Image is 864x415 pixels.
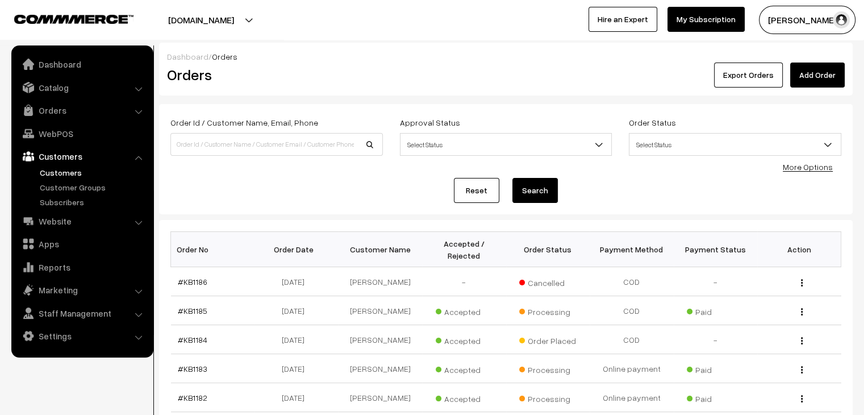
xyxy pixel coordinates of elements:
td: [DATE] [254,267,339,296]
span: Order Placed [519,332,576,347]
div: Domain Overview [43,67,102,74]
a: WebPOS [14,123,149,144]
span: Select Status [629,135,841,155]
a: Staff Management [14,303,149,323]
a: Website [14,211,149,231]
a: COMMMERCE [14,11,114,25]
a: Marketing [14,280,149,300]
a: Apps [14,234,149,254]
a: Hire an Expert [588,7,657,32]
span: Select Status [629,133,841,156]
label: Order Id / Customer Name, Email, Phone [170,117,318,128]
a: Customers [14,146,149,167]
div: Domain: [DOMAIN_NAME] [30,30,125,39]
a: #KB1182 [178,393,207,402]
td: - [674,267,758,296]
a: Catalog [14,77,149,98]
img: tab_keywords_by_traffic_grey.svg [113,66,122,75]
td: [PERSON_NAME] [339,354,423,383]
td: - [674,325,758,354]
td: [PERSON_NAME] [339,383,423,412]
a: Reports [14,257,149,277]
span: Paid [687,303,744,318]
span: Processing [519,361,576,376]
span: Select Status [400,133,612,156]
a: Reset [454,178,499,203]
td: [PERSON_NAME] [339,325,423,354]
span: Paid [687,390,744,405]
td: [DATE] [254,296,339,325]
img: website_grey.svg [18,30,27,39]
a: Customers [37,167,149,179]
td: [DATE] [254,383,339,412]
button: Export Orders [714,63,783,88]
a: Orders [14,100,149,121]
td: COD [590,267,674,296]
img: Menu [801,337,803,345]
a: #KB1184 [178,335,207,345]
span: Orders [212,52,237,61]
img: Menu [801,395,803,402]
img: Menu [801,366,803,374]
h2: Orders [167,66,382,84]
a: Customer Groups [37,181,149,193]
input: Order Id / Customer Name / Customer Email / Customer Phone [170,133,383,156]
a: #KB1186 [178,277,207,287]
img: Menu [801,308,803,316]
a: Add Order [790,63,845,88]
td: [DATE] [254,325,339,354]
th: Action [757,232,841,267]
span: Cancelled [519,274,576,289]
label: Order Status [629,117,676,128]
img: user [833,11,850,28]
div: Keywords by Traffic [126,67,191,74]
span: Accepted [436,390,492,405]
img: logo_orange.svg [18,18,27,27]
span: Select Status [400,135,612,155]
td: COD [590,296,674,325]
span: Paid [687,361,744,376]
td: [PERSON_NAME] [339,296,423,325]
span: Accepted [436,361,492,376]
th: Customer Name [339,232,423,267]
td: COD [590,325,674,354]
a: Subscribers [37,196,149,208]
span: Accepted [436,332,492,347]
th: Order No [171,232,255,267]
a: Settings [14,326,149,346]
button: [PERSON_NAME]… [759,6,855,34]
span: Processing [519,303,576,318]
th: Payment Status [674,232,758,267]
a: #KB1185 [178,306,207,316]
th: Order Date [254,232,339,267]
td: - [422,267,506,296]
a: Dashboard [14,54,149,74]
label: Approval Status [400,117,460,128]
a: #KB1183 [178,364,207,374]
img: Menu [801,279,803,287]
td: Online payment [590,354,674,383]
td: [PERSON_NAME] [339,267,423,296]
th: Order Status [506,232,590,267]
div: v 4.0.25 [32,18,56,27]
span: Accepted [436,303,492,318]
th: Payment Method [590,232,674,267]
img: tab_domain_overview_orange.svg [31,66,40,75]
a: Dashboard [167,52,208,61]
td: Online payment [590,383,674,412]
span: Processing [519,390,576,405]
th: Accepted / Rejected [422,232,506,267]
button: [DOMAIN_NAME] [128,6,274,34]
a: My Subscription [667,7,745,32]
td: [DATE] [254,354,339,383]
img: COMMMERCE [14,15,133,23]
div: / [167,51,845,63]
a: More Options [783,162,833,172]
button: Search [512,178,558,203]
